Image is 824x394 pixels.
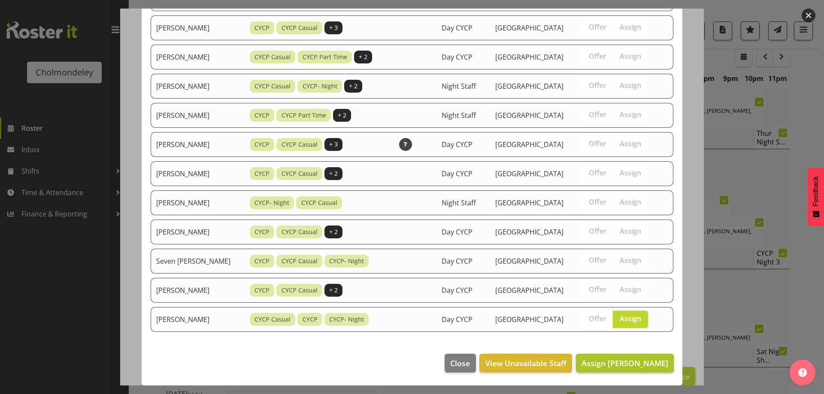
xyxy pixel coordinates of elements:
[620,198,641,206] span: Assign
[329,256,364,266] span: CYCP- Night
[620,256,641,265] span: Assign
[282,111,326,120] span: CYCP Part Time
[589,198,606,206] span: Offer
[151,15,245,40] td: [PERSON_NAME]
[282,140,318,149] span: CYCP Casual
[442,227,473,237] span: Day CYCP
[495,315,563,324] span: [GEOGRAPHIC_DATA]
[254,286,270,295] span: CYCP
[282,169,318,178] span: CYCP Casual
[254,140,270,149] span: CYCP
[589,23,606,31] span: Offer
[151,74,245,99] td: [PERSON_NAME]
[151,132,245,157] td: [PERSON_NAME]
[495,169,563,178] span: [GEOGRAPHIC_DATA]
[254,256,270,266] span: CYCP
[151,190,245,215] td: [PERSON_NAME]
[589,168,606,177] span: Offer
[589,110,606,119] span: Offer
[589,256,606,265] span: Offer
[495,52,563,62] span: [GEOGRAPHIC_DATA]
[495,227,563,237] span: [GEOGRAPHIC_DATA]
[151,103,245,128] td: [PERSON_NAME]
[576,354,674,373] button: Assign [PERSON_NAME]
[808,168,824,226] button: Feedback - Show survey
[442,140,473,149] span: Day CYCP
[589,314,606,323] span: Offer
[620,81,641,90] span: Assign
[329,315,364,324] span: CYCP- Night
[254,169,270,178] span: CYCP
[254,52,291,62] span: CYCP Casual
[620,110,641,119] span: Assign
[495,23,563,33] span: [GEOGRAPHIC_DATA]
[479,354,572,373] button: View Unavailable Staff
[254,111,270,120] span: CYCP
[254,315,291,324] span: CYCP Casual
[151,45,245,69] td: [PERSON_NAME]
[620,23,641,31] span: Assign
[442,81,476,91] span: Night Staff
[254,227,270,237] span: CYCP
[450,358,470,369] span: Close
[495,81,563,91] span: [GEOGRAPHIC_DATA]
[589,52,606,60] span: Offer
[620,168,641,177] span: Assign
[338,111,346,120] span: + 2
[495,286,563,295] span: [GEOGRAPHIC_DATA]
[329,286,338,295] span: + 2
[445,354,476,373] button: Close
[442,286,473,295] span: Day CYCP
[620,314,641,323] span: Assign
[329,227,338,237] span: + 2
[442,198,476,208] span: Night Staff
[282,227,318,237] span: CYCP Casual
[282,286,318,295] span: CYCP Casual
[442,169,473,178] span: Day CYCP
[303,315,318,324] span: CYCP
[442,111,476,120] span: Night Staff
[282,256,318,266] span: CYCP Casual
[620,285,641,294] span: Assign
[303,81,337,91] span: CYCP- Night
[303,52,347,62] span: CYCP Part Time
[442,23,473,33] span: Day CYCP
[485,358,566,369] span: View Unavailable Staff
[359,52,367,62] span: + 2
[254,23,270,33] span: CYCP
[329,140,338,149] span: + 3
[442,52,473,62] span: Day CYCP
[620,227,641,235] span: Assign
[620,52,641,60] span: Assign
[798,368,807,377] img: help-xxl-2.png
[151,278,245,303] td: [PERSON_NAME]
[589,81,606,90] span: Offer
[151,249,245,274] td: Seven [PERSON_NAME]
[301,198,337,208] span: CYCP Casual
[582,358,668,368] span: Assign [PERSON_NAME]
[495,256,563,266] span: [GEOGRAPHIC_DATA]
[495,111,563,120] span: [GEOGRAPHIC_DATA]
[812,176,820,206] span: Feedback
[282,23,318,33] span: CYCP Casual
[589,227,606,235] span: Offer
[151,161,245,186] td: [PERSON_NAME]
[329,23,338,33] span: + 3
[495,198,563,208] span: [GEOGRAPHIC_DATA]
[349,81,357,91] span: + 2
[442,256,473,266] span: Day CYCP
[151,307,245,332] td: [PERSON_NAME]
[442,315,473,324] span: Day CYCP
[589,139,606,148] span: Offer
[151,220,245,244] td: [PERSON_NAME]
[495,140,563,149] span: [GEOGRAPHIC_DATA]
[620,139,641,148] span: Assign
[254,81,291,91] span: CYCP Casual
[254,198,289,208] span: CYCP- Night
[589,285,606,294] span: Offer
[329,169,338,178] span: + 2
